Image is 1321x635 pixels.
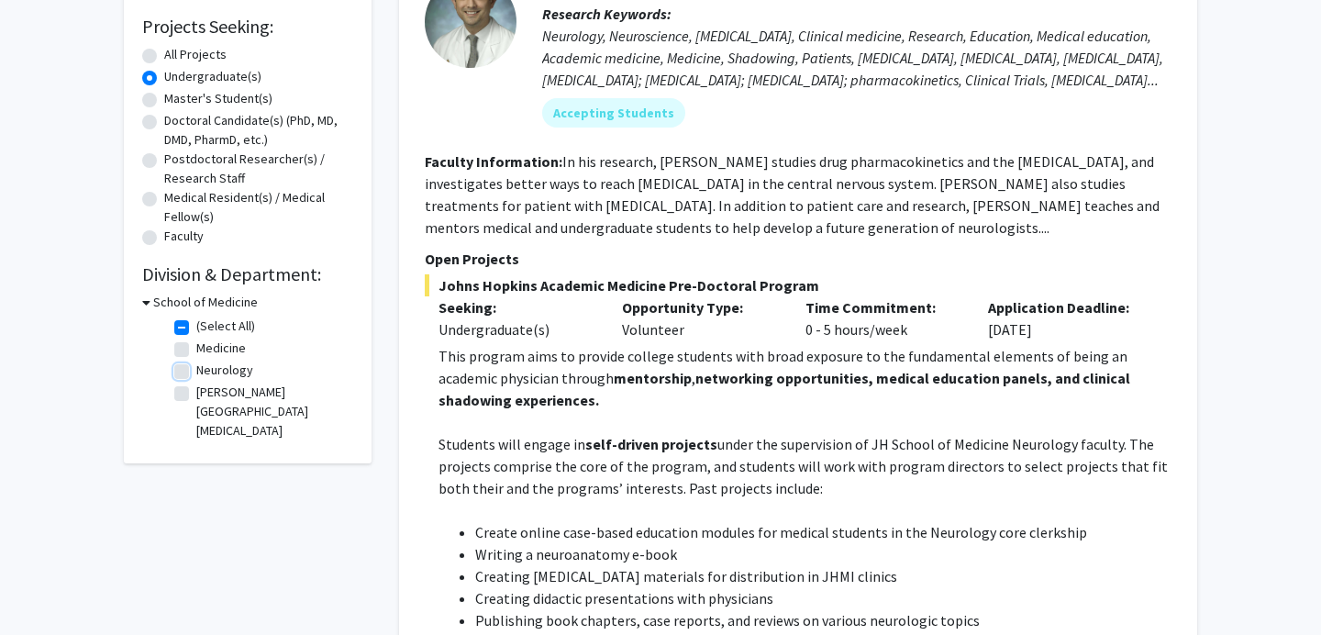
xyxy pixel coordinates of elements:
div: 0 - 5 hours/week [792,296,975,340]
p: Open Projects [425,248,1171,270]
label: Postdoctoral Researcher(s) / Research Staff [164,150,353,188]
p: Students will engage in under the supervision of JH School of Medicine Neurology faculty. The pro... [438,433,1171,499]
label: Neurology [196,361,253,380]
label: [PERSON_NAME][GEOGRAPHIC_DATA][MEDICAL_DATA] [196,383,349,440]
b: Faculty Information: [425,152,562,171]
label: Master's Student(s) [164,89,272,108]
p: Seeking: [438,296,594,318]
label: Medicine [196,339,246,358]
label: Undergraduate(s) [164,67,261,86]
h3: School of Medicine [153,293,258,312]
div: Undergraduate(s) [438,318,594,340]
li: Publishing book chapters, case reports, and reviews on various neurologic topics [475,609,1171,631]
strong: networking opportunities, medical education panels, and clinical shadowing experiences. [438,369,1130,409]
div: Volunteer [608,296,792,340]
div: [DATE] [974,296,1158,340]
p: This program aims to provide college students with broad exposure to the fundamental elements of ... [438,345,1171,411]
label: (Select All) [196,317,255,336]
b: Research Keywords: [542,5,672,23]
label: Medical Resident(s) / Medical Fellow(s) [164,188,353,227]
label: All Projects [164,45,227,64]
li: Writing a neuroanatomy e-book [475,543,1171,565]
p: Application Deadline: [988,296,1144,318]
label: Doctoral Candidate(s) (PhD, MD, DMD, PharmD, etc.) [164,111,353,150]
div: Neurology, Neuroscience, [MEDICAL_DATA], Clinical medicine, Research, Education, Medical educatio... [542,25,1171,91]
mat-chip: Accepting Students [542,98,685,128]
h2: Division & Department: [142,263,353,285]
li: Creating didactic presentations with physicians [475,587,1171,609]
span: Johns Hopkins Academic Medicine Pre-Doctoral Program [425,274,1171,296]
h2: Projects Seeking: [142,16,353,38]
p: Opportunity Type: [622,296,778,318]
iframe: Chat [14,552,78,621]
strong: mentorship [614,369,692,387]
strong: self-driven projects [585,435,717,453]
label: Faculty [164,227,204,246]
li: Creating [MEDICAL_DATA] materials for distribution in JHMI clinics [475,565,1171,587]
p: Time Commitment: [805,296,961,318]
li: Create online case-based education modules for medical students in the Neurology core clerkship [475,521,1171,543]
fg-read-more: In his research, [PERSON_NAME] studies drug pharmacokinetics and the [MEDICAL_DATA], and investig... [425,152,1160,237]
